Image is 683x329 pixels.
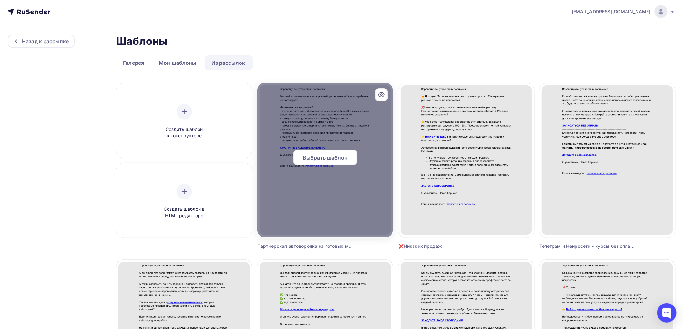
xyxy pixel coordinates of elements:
a: Мои шаблоны [152,55,203,70]
div: ❌Никаких продаж [398,243,495,249]
a: Из рассылок [205,55,252,70]
div: Партнерская автоворонка на готовых материалах [257,243,354,249]
a: Галерея [116,55,151,70]
span: Создать шаблон в конструкторе [154,126,215,139]
span: Создать шаблон в HTML редакторе [154,206,215,219]
h2: Шаблоны [116,35,168,48]
div: Назад к рассылке [22,37,69,45]
span: [EMAIL_ADDRESS][DOMAIN_NAME] [572,8,651,15]
a: [EMAIL_ADDRESS][DOMAIN_NAME] [572,5,675,18]
span: Выбрать шаблон [303,154,348,161]
div: Телеграм и Нейросети - курсы без оплаты! [539,243,636,249]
